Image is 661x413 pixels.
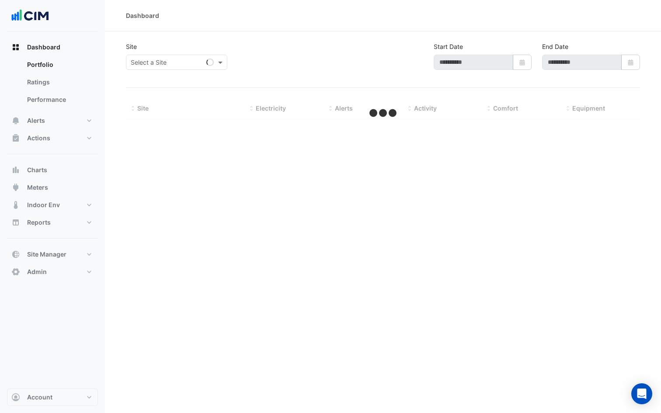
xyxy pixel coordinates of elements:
label: End Date [542,42,568,51]
app-icon: Reports [11,218,20,227]
span: Actions [27,134,50,142]
span: Site Manager [27,250,66,259]
span: Admin [27,267,47,276]
button: Actions [7,129,98,147]
span: Electricity [256,104,286,112]
app-icon: Admin [11,267,20,276]
button: Account [7,389,98,406]
span: Site [137,104,149,112]
button: Site Manager [7,246,98,263]
label: Start Date [434,42,463,51]
span: Charts [27,166,47,174]
a: Performance [20,91,98,108]
span: Alerts [27,116,45,125]
button: Charts [7,161,98,179]
img: Company Logo [10,7,50,24]
button: Admin [7,263,98,281]
app-icon: Actions [11,134,20,142]
button: Indoor Env [7,196,98,214]
button: Dashboard [7,38,98,56]
span: Account [27,393,52,402]
span: Indoor Env [27,201,60,209]
button: Meters [7,179,98,196]
button: Alerts [7,112,98,129]
div: Open Intercom Messenger [631,383,652,404]
span: Meters [27,183,48,192]
app-icon: Meters [11,183,20,192]
span: Activity [414,104,437,112]
span: Equipment [572,104,605,112]
div: Dashboard [126,11,159,20]
button: Reports [7,214,98,231]
span: Comfort [493,104,518,112]
div: Dashboard [7,56,98,112]
app-icon: Dashboard [11,43,20,52]
app-icon: Charts [11,166,20,174]
label: Site [126,42,137,51]
span: Alerts [335,104,353,112]
a: Ratings [20,73,98,91]
span: Dashboard [27,43,60,52]
span: Reports [27,218,51,227]
app-icon: Alerts [11,116,20,125]
app-icon: Site Manager [11,250,20,259]
app-icon: Indoor Env [11,201,20,209]
a: Portfolio [20,56,98,73]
